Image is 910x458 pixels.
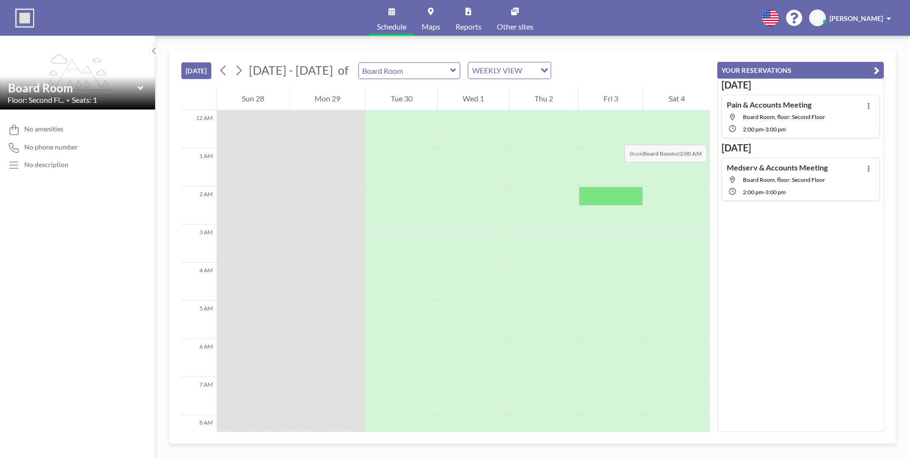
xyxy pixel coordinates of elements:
div: Tue 30 [366,87,437,110]
span: Seats: 1 [72,95,97,105]
span: 2:00 PM [743,189,763,196]
h3: [DATE] [722,79,880,91]
span: - [763,126,765,133]
h4: Pain & Accounts Meeting [727,100,811,110]
b: 2:00 AM [680,150,702,157]
span: Maps [422,23,440,30]
div: 5 AM [181,301,217,339]
div: 7 AM [181,377,217,415]
span: Board Room, floor: Second Floor [743,176,825,183]
button: YOUR RESERVATIONS [717,62,884,79]
span: No phone number [24,143,78,151]
div: Sat 4 [643,87,710,110]
span: Schedule [377,23,406,30]
div: No description [24,160,69,169]
span: Other sites [497,23,534,30]
input: Search for option [525,64,535,77]
input: Board Room [359,63,450,79]
div: Sun 28 [217,87,289,110]
span: HM [812,14,823,22]
div: 2 AM [181,187,217,225]
h3: [DATE] [722,142,880,154]
span: [DATE] - [DATE] [249,63,333,77]
div: Wed 1 [438,87,509,110]
img: organization-logo [15,9,34,28]
span: [PERSON_NAME] [830,14,883,22]
div: Search for option [468,62,551,79]
span: Floor: Second Fl... [8,95,64,105]
span: No amenities [24,125,63,133]
span: WEEKLY VIEW [470,64,524,77]
span: Board Room, floor: Second Floor [743,113,825,120]
span: Reports [455,23,482,30]
span: of [338,63,348,78]
span: 3:00 PM [765,189,786,196]
span: Book at [624,145,707,162]
div: 12 AM [181,110,217,149]
div: Mon 29 [290,87,366,110]
div: 8 AM [181,415,217,453]
h4: Medserv & Accounts Meeting [727,163,828,172]
div: 3 AM [181,225,217,263]
div: 6 AM [181,339,217,377]
div: Fri 3 [579,87,643,110]
b: Board Room [643,150,675,157]
div: 4 AM [181,263,217,301]
input: Board Room [8,81,138,95]
span: 3:00 PM [765,126,786,133]
span: • [67,97,69,103]
div: 1 AM [181,149,217,187]
div: Thu 2 [510,87,578,110]
span: - [763,189,765,196]
span: 2:00 PM [743,126,763,133]
button: [DATE] [181,62,211,79]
